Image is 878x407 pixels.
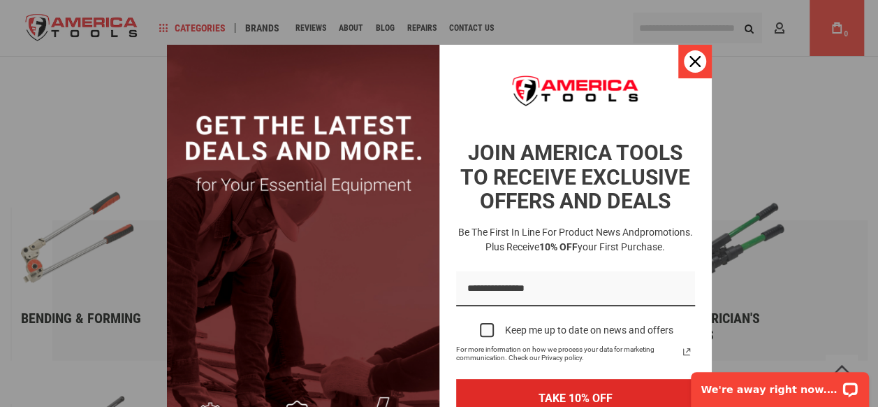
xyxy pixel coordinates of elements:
[456,345,678,362] span: For more information on how we process your data for marketing communication. Check our Privacy p...
[678,343,695,360] svg: link icon
[689,56,701,67] svg: close icon
[485,227,693,252] span: promotions. Plus receive your first purchase.
[460,141,690,213] strong: JOIN AMERICA TOOLS TO RECEIVE EXCLUSIVE OFFERS AND DEALS
[456,271,695,307] input: Email field
[678,343,695,360] a: Read our Privacy Policy
[453,225,698,255] h3: Be the first in line for product news and
[682,363,878,407] iframe: LiveChat chat widget
[505,324,673,336] div: Keep me up to date on news and offers
[539,241,578,252] strong: 10% OFF
[678,45,712,78] button: Close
